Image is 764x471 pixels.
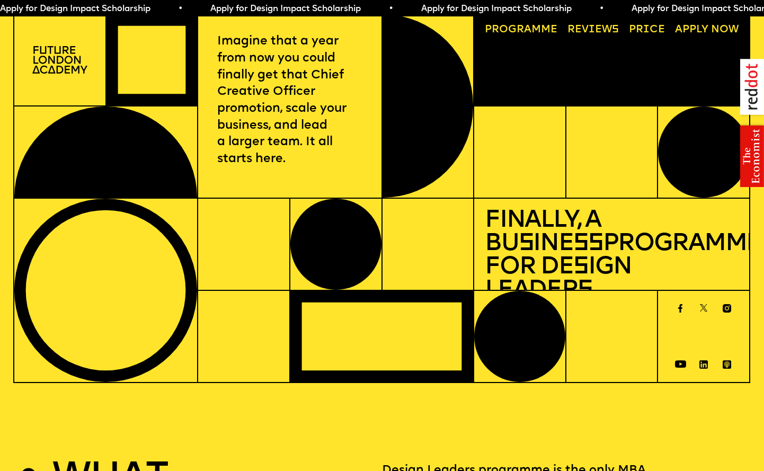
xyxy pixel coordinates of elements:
[675,24,682,35] span: A
[485,209,739,302] h1: Finally, a Bu ine Programme for De ign Leader
[479,20,563,41] a: Programme
[562,20,624,41] a: Reviews
[670,20,744,41] a: Apply now
[573,232,602,256] span: ss
[578,278,592,303] span: s
[178,5,183,13] span: •
[524,24,531,35] span: a
[519,232,534,256] span: s
[388,5,393,13] span: •
[599,5,604,13] span: •
[217,33,362,168] p: Imagine that a year from now you could finally get that Chief Creative Officer promotion, scale y...
[624,20,670,41] a: Price
[573,255,588,280] span: s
